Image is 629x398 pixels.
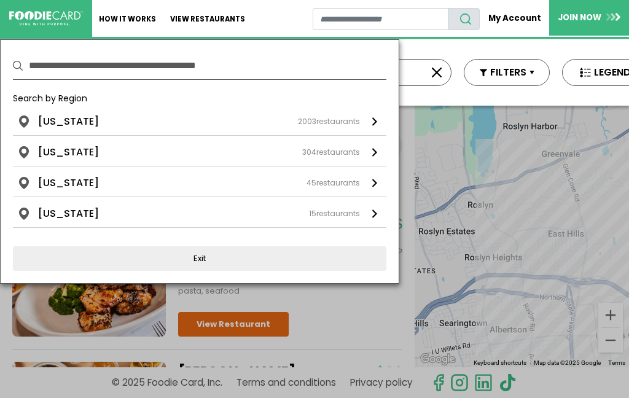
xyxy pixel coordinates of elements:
[13,136,386,166] a: [US_STATE] 304restaurants
[13,92,386,114] div: Search by Region
[38,206,99,221] li: [US_STATE]
[302,147,360,158] div: restaurants
[313,8,449,30] input: restaurant search
[298,116,360,127] div: restaurants
[464,59,550,86] button: FILTERS
[480,7,549,29] a: My Account
[9,11,83,26] img: FoodieCard; Eat, Drink, Save, Donate
[38,176,99,190] li: [US_STATE]
[13,166,386,197] a: [US_STATE] 45restaurants
[298,116,316,127] span: 2003
[38,145,99,160] li: [US_STATE]
[302,147,316,157] span: 304
[38,114,99,129] li: [US_STATE]
[307,178,316,188] span: 45
[448,8,480,30] button: search
[309,208,316,219] span: 15
[309,208,360,219] div: restaurants
[13,114,386,135] a: [US_STATE] 2003restaurants
[13,246,386,271] button: Exit
[307,178,360,189] div: restaurants
[13,197,386,227] a: [US_STATE] 15restaurants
